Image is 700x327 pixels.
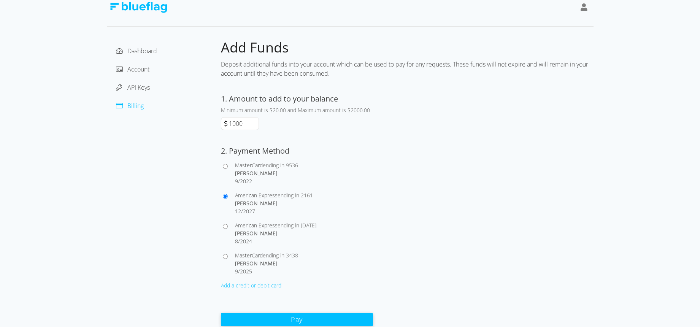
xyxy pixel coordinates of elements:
span: American Express [235,222,278,229]
span: 8 [235,238,238,245]
span: ending in 9536 [263,162,298,169]
span: / [238,178,240,185]
div: [PERSON_NAME] [235,169,373,177]
span: American Express [235,192,278,199]
span: 2024 [240,238,252,245]
a: API Keys [116,83,150,92]
a: Billing [116,102,144,110]
span: MasterCard [235,252,263,259]
span: Account [127,65,149,73]
div: Deposit additional funds into your account which can be used to pay for any requests. These funds... [221,57,594,81]
span: ending in 3438 [263,252,298,259]
label: 1. Amount to add to your balance [221,94,338,104]
span: 2022 [240,178,252,185]
span: MasterCard [235,162,263,169]
span: ending in 2161 [278,192,313,199]
label: 2. Payment Method [221,146,289,156]
span: ending in [DATE] [278,222,316,229]
span: API Keys [127,83,150,92]
div: Minimum amount is $20.00 and Maximum amount is $2000.00 [221,106,373,114]
a: Account [116,65,149,73]
span: 2027 [243,208,255,215]
span: Billing [127,102,144,110]
span: / [241,208,243,215]
div: [PERSON_NAME] [235,259,373,267]
img: Blue Flag Logo [110,2,167,13]
span: Add Funds [221,38,289,57]
span: 9 [235,268,238,275]
span: 9 [235,178,238,185]
span: 12 [235,208,241,215]
div: Add a credit or debit card [221,281,373,289]
div: [PERSON_NAME] [235,199,373,207]
span: / [238,238,240,245]
span: / [238,268,240,275]
span: 2025 [240,268,252,275]
button: Pay [221,313,373,326]
span: Dashboard [127,47,157,55]
div: [PERSON_NAME] [235,229,373,237]
a: Dashboard [116,47,157,55]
